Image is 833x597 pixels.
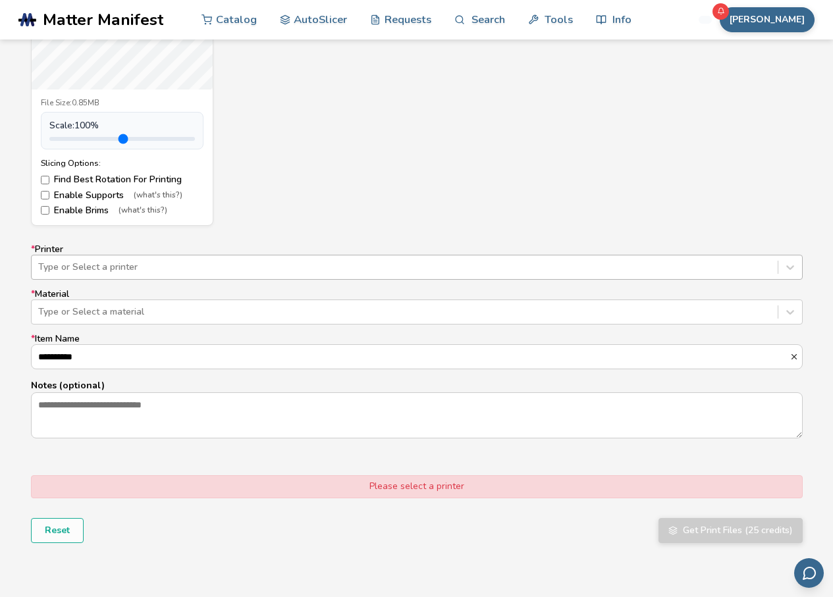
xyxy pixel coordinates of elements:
label: Find Best Rotation For Printing [41,174,203,185]
input: Find Best Rotation For Printing [41,176,49,184]
span: Scale: 100 % [49,120,99,131]
input: *Item Name [32,345,790,369]
button: Get Print Files (25 credits) [658,518,803,543]
label: Enable Brims [41,205,203,216]
span: (what's this?) [119,206,167,215]
input: *MaterialType or Select a material [38,307,41,317]
label: Printer [31,244,803,280]
div: Slicing Options: [41,159,203,168]
span: (what's this?) [134,191,182,200]
textarea: Notes (optional) [32,393,802,438]
input: Enable Supports(what's this?) [41,191,49,199]
label: Enable Supports [41,190,203,201]
p: Notes (optional) [31,378,803,392]
label: Material [31,289,803,324]
input: Enable Brims(what's this?) [41,206,49,215]
span: Matter Manifest [43,11,163,29]
button: *Item Name [790,352,802,361]
button: Send feedback via email [794,558,824,588]
button: [PERSON_NAME] [720,7,815,32]
div: File Size: 0.85MB [41,99,203,108]
input: *PrinterType or Select a printer [38,262,41,273]
div: Please select a printer [31,475,803,498]
button: Reset [31,518,84,543]
label: Item Name [31,334,803,369]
